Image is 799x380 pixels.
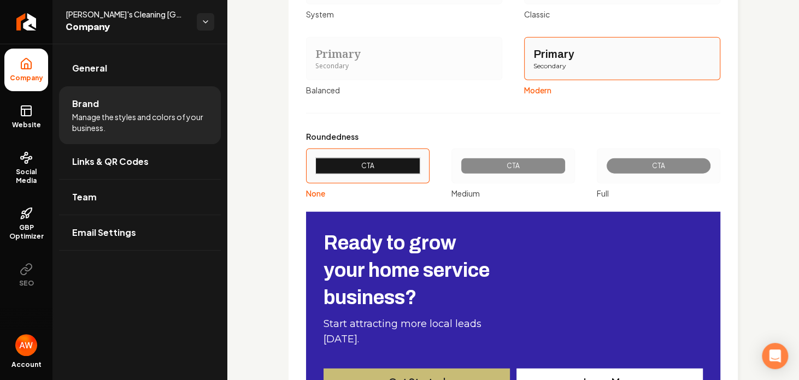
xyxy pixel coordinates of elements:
span: Links & QR Codes [72,155,149,168]
span: SEO [15,279,38,288]
div: Primary [315,46,493,62]
a: Website [4,96,48,138]
div: None [306,188,430,199]
div: Modern [524,85,720,96]
div: Medium [451,188,575,199]
span: Social Media [4,168,48,185]
div: Balanced [306,85,502,96]
span: Website [8,121,45,129]
a: General [59,51,221,86]
a: Social Media [4,143,48,194]
div: Full [597,188,720,199]
img: Rebolt Logo [16,13,37,31]
div: Classic [524,9,720,20]
span: Manage the styles and colors of your business. [72,111,208,133]
label: Roundedness [306,131,720,142]
span: Team [72,191,97,204]
span: General [72,62,107,75]
img: Alexa Wiley [15,334,37,356]
a: Links & QR Codes [59,144,221,179]
div: CTA [325,162,411,170]
span: Company [66,20,188,35]
span: Company [5,74,48,82]
span: [PERSON_NAME]'s Cleaning [GEOGRAPHIC_DATA] [66,9,188,20]
a: Team [59,180,221,215]
div: Secondary [315,62,493,71]
span: GBP Optimizer [4,223,48,241]
div: Primary [533,46,711,62]
div: CTA [615,162,702,170]
div: Open Intercom Messenger [762,343,788,369]
button: SEO [4,254,48,296]
span: Brand [72,97,99,110]
a: GBP Optimizer [4,198,48,250]
span: Account [11,360,42,369]
button: Open user button [15,334,37,356]
span: Email Settings [72,226,136,239]
div: System [306,9,502,20]
a: Email Settings [59,215,221,250]
div: Secondary [533,62,711,71]
div: CTA [470,162,556,170]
